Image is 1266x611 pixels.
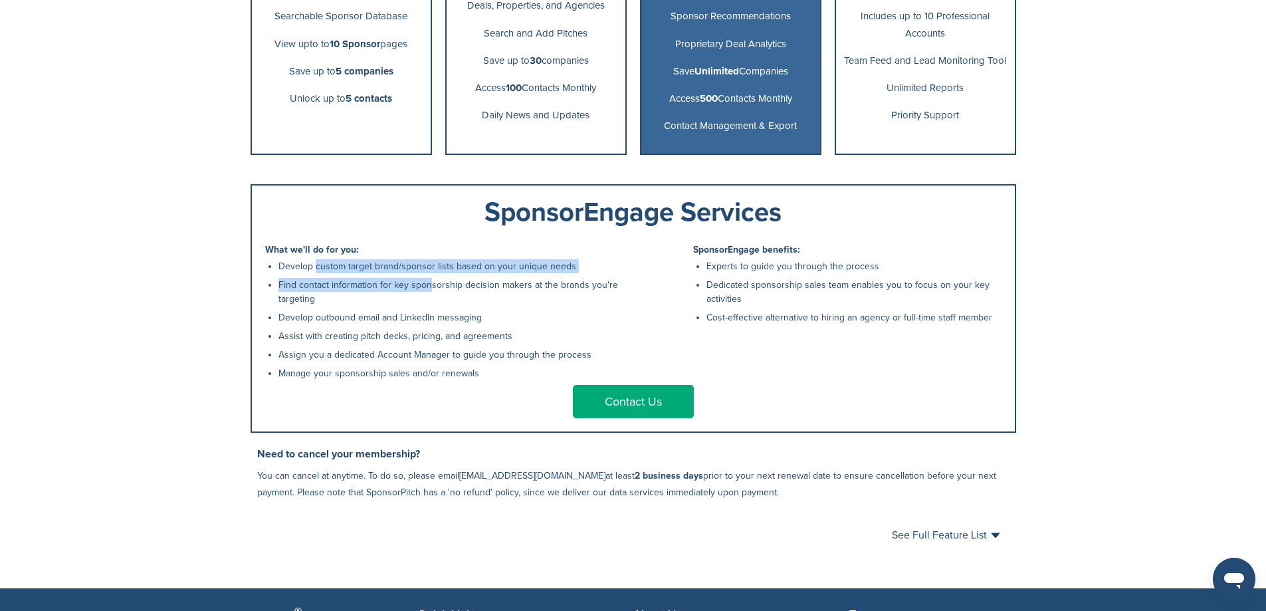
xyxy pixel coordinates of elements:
[700,92,718,104] b: 500
[841,53,1009,69] p: Team Feed and Lead Monitoring Tool
[573,385,694,418] a: Contact Us
[265,244,359,255] b: What we'll do for you:
[257,446,1016,462] h3: Need to cancel your membership?
[330,38,380,50] b: 10 Sponsor
[257,467,1016,501] p: You can cancel at anytime. To do so, please email at least prior to your next renewal date to ens...
[892,530,1000,541] a: See Full Feature List
[841,107,1009,124] p: Priority Support
[452,53,620,69] p: Save up to companies
[452,107,620,124] p: Daily News and Updates
[1213,558,1255,600] iframe: Button to launch messaging window
[278,329,627,343] li: Assist with creating pitch decks, pricing, and agreements
[647,90,815,107] p: Access Contacts Monthly
[257,36,425,53] p: View upto to pages
[452,25,620,42] p: Search and Add Pitches
[459,470,605,481] a: [EMAIL_ADDRESS][DOMAIN_NAME]
[706,278,1002,306] li: Dedicated sponsorship sales team enables you to focus on your key activities
[278,259,627,273] li: Develop custom target brand/sponsor lists based on your unique needs
[647,118,815,134] p: Contact Management & Export
[841,80,1009,96] p: Unlimited Reports
[336,65,393,77] b: 5 companies
[647,63,815,80] p: Save Companies
[635,470,703,481] b: 2 business days
[841,8,1009,41] p: Includes up to 10 Professional Accounts
[452,80,620,96] p: Access Contacts Monthly
[257,90,425,107] p: Unlock up to
[694,65,739,77] b: Unlimited
[257,8,425,25] p: Searchable Sponsor Database
[346,92,392,104] b: 5 contacts
[693,244,800,255] b: SponsorEngage benefits:
[278,366,627,380] li: Manage your sponsorship sales and/or renewals
[647,36,815,53] p: Proprietary Deal Analytics
[278,278,627,306] li: Find contact information for key sponsorship decision makers at the brands you're targeting
[265,199,1002,225] div: SponsorEngage Services
[257,63,425,80] p: Save up to
[530,55,542,66] b: 30
[278,348,627,362] li: Assign you a dedicated Account Manager to guide you through the process
[278,310,627,324] li: Develop outbound email and LinkedIn messaging
[706,310,1002,324] li: Cost-effective alternative to hiring an agency or full-time staff member
[647,8,815,25] p: Sponsor Recommendations
[706,259,1002,273] li: Experts to guide you through the process
[506,82,522,94] b: 100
